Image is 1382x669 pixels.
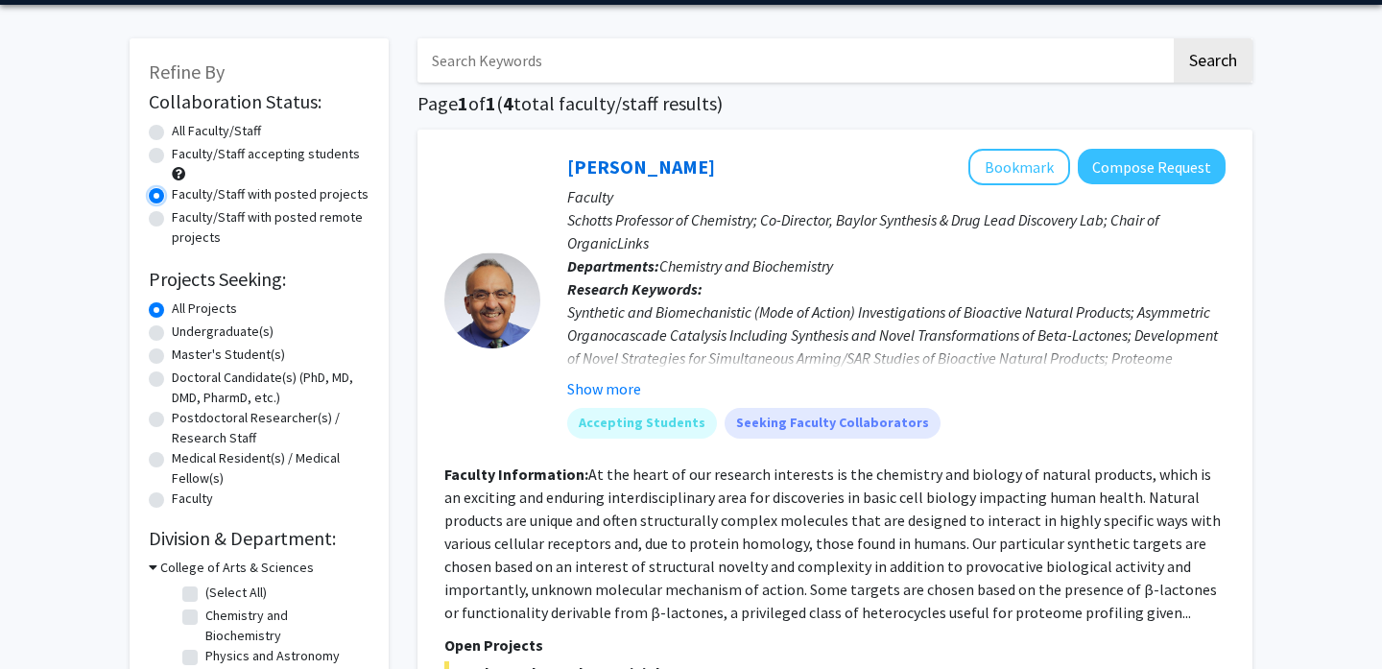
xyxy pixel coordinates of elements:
[172,184,369,204] label: Faculty/Staff with posted projects
[503,91,513,115] span: 4
[567,185,1226,208] p: Faculty
[659,256,833,275] span: Chemistry and Biochemistry
[444,633,1226,657] p: Open Projects
[444,465,1221,622] fg-read-more: At the heart of our research interests is the chemistry and biology of natural products, which is...
[149,60,225,84] span: Refine By
[172,207,369,248] label: Faculty/Staff with posted remote projects
[725,408,941,439] mat-chip: Seeking Faculty Collaborators
[1078,149,1226,184] button: Compose Request to Daniel Romo
[205,606,365,646] label: Chemistry and Biochemistry
[149,268,369,291] h2: Projects Seeking:
[567,155,715,179] a: [PERSON_NAME]
[172,368,369,408] label: Doctoral Candidate(s) (PhD, MD, DMD, PharmD, etc.)
[172,121,261,141] label: All Faculty/Staff
[205,583,267,603] label: (Select All)
[458,91,468,115] span: 1
[14,583,82,655] iframe: Chat
[172,299,237,319] label: All Projects
[567,279,703,299] b: Research Keywords:
[567,256,659,275] b: Departments:
[486,91,496,115] span: 1
[172,322,274,342] label: Undergraduate(s)
[567,408,717,439] mat-chip: Accepting Students
[968,149,1070,185] button: Add Daniel Romo to Bookmarks
[567,300,1226,393] div: Synthetic and Biomechanistic (Mode of Action) Investigations of Bioactive Natural Products; Asymm...
[205,646,340,666] label: Physics and Astronomy
[567,377,641,400] button: Show more
[172,489,213,509] label: Faculty
[172,144,360,164] label: Faculty/Staff accepting students
[172,408,369,448] label: Postdoctoral Researcher(s) / Research Staff
[172,345,285,365] label: Master's Student(s)
[417,38,1171,83] input: Search Keywords
[149,527,369,550] h2: Division & Department:
[1174,38,1252,83] button: Search
[149,90,369,113] h2: Collaboration Status:
[444,465,588,484] b: Faculty Information:
[172,448,369,489] label: Medical Resident(s) / Medical Fellow(s)
[567,208,1226,254] p: Schotts Professor of Chemistry; Co-Director, Baylor Synthesis & Drug Lead Discovery Lab; Chair of...
[417,92,1252,115] h1: Page of ( total faculty/staff results)
[160,558,314,578] h3: College of Arts & Sciences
